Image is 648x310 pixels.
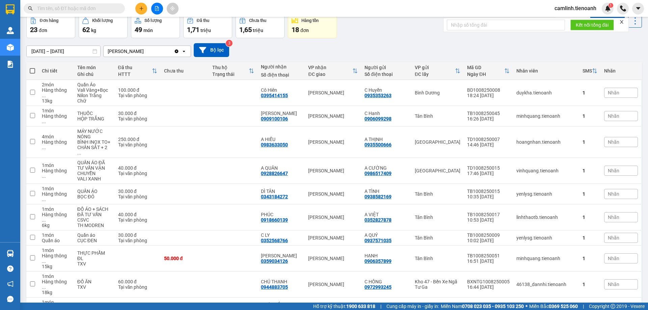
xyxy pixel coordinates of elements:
[6,4,15,15] img: logo-vxr
[467,171,510,176] div: 17:46 [DATE]
[411,62,464,80] th: Toggle SortBy
[26,14,75,38] button: Đơn hàng23đơn
[77,194,111,199] div: BỌC ĐỎ
[118,279,157,284] div: 60.000 đ
[212,72,249,77] div: Trạng thái
[467,279,510,284] div: BXNTG1008250005
[292,26,299,34] span: 18
[42,113,71,124] div: Hàng thông thường
[364,72,408,77] div: Số điện thoại
[308,65,352,70] div: VP nhận
[364,137,408,142] div: A THỊNH
[516,168,576,173] div: vinhquang.tienoanh
[261,232,301,238] div: C LY
[467,302,510,308] div: BD0908250004
[261,194,288,199] div: 0343184272
[364,212,408,217] div: A VIỆT
[226,40,233,47] sup: 3
[415,113,460,119] div: Tân Bình
[516,215,576,220] div: linhthaotb.tienoanh
[209,62,258,80] th: Toggle SortBy
[118,302,157,308] div: 40.000 đ
[253,28,263,33] span: triệu
[308,113,358,119] div: [PERSON_NAME]
[77,82,111,87] div: Quần Áo
[118,217,157,223] div: Tại văn phòng
[364,189,408,194] div: A TÌNH
[261,189,301,194] div: DÌ TÂN
[467,217,510,223] div: 10:53 [DATE]
[313,303,375,310] span: Hỗ trợ kỹ thuật:
[167,3,179,15] button: aim
[467,65,504,70] div: Mã GD
[305,62,361,80] th: Toggle SortBy
[467,165,510,171] div: TD1008250015
[288,14,337,38] button: Hàng tồn18đơn
[42,119,46,124] span: ...
[364,111,408,116] div: C Hanh
[239,26,252,34] span: 1,65
[183,14,232,38] button: Đã thu1,71 triệu
[583,303,584,310] span: |
[77,176,111,181] div: VALI XANH
[261,165,301,171] div: A QUÂN
[467,72,504,77] div: Ngày ĐH
[364,217,391,223] div: 0352827878
[364,65,408,70] div: Người gửi
[301,18,319,23] div: Hàng tồn
[77,279,111,284] div: ĐỒ ĂN
[42,223,71,228] div: 6 kg
[135,26,142,34] span: 49
[611,304,615,309] span: copyright
[516,90,576,95] div: duykha.tienoanh
[164,68,206,74] div: Chưa thu
[118,142,157,147] div: Tại văn phòng
[118,165,157,171] div: 40.000 đ
[632,3,644,15] button: caret-down
[364,171,391,176] div: 0986517409
[619,20,624,24] span: close
[609,3,613,8] sup: 1
[620,5,626,11] img: phone-icon
[42,191,71,202] div: Hàng thông thường
[261,258,288,264] div: 0359034126
[364,279,408,284] div: C HỒNG
[583,235,597,241] div: 1
[467,232,510,238] div: TB1008250009
[608,256,619,261] span: Nhãn
[164,256,206,261] div: 50.000 đ
[583,215,597,220] div: 1
[467,137,510,142] div: TD1008250007
[608,191,619,197] span: Nhãn
[77,111,111,116] div: THUỐC
[7,44,14,51] img: warehouse-icon
[28,6,33,11] span: search
[516,235,576,241] div: yenlysg.tienoanh
[42,145,46,150] span: ...
[92,18,113,23] div: Khối lượng
[118,72,152,77] div: HTTT
[118,93,157,98] div: Tại văn phòng
[415,215,460,220] div: Tân Bình
[261,87,301,93] div: Cô Hiên
[462,304,524,309] strong: 0708 023 035 - 0935 103 250
[249,18,266,23] div: Chưa thu
[516,113,576,119] div: minhquang.tienoanh
[308,72,352,77] div: ĐC giao
[467,116,510,121] div: 16:26 [DATE]
[608,282,619,287] span: Nhãn
[42,279,71,290] div: Hàng thông thường
[583,168,597,173] div: 1
[77,189,111,194] div: QUẦN ÁO
[77,206,111,223] div: ĐỒ ÁO + SÁCH ĐÃ TƯ VẤN CSVC
[77,238,111,243] div: CỤC ĐEN
[42,87,71,98] div: Hàng thông thường
[77,116,111,121] div: HỘP TRẮNG
[364,116,391,121] div: 0906099298
[583,191,597,197] div: 1
[174,49,179,54] svg: Clear value
[42,134,71,139] div: 4 món
[261,72,301,78] div: Số điện thoại
[415,168,460,173] div: [GEOGRAPHIC_DATA]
